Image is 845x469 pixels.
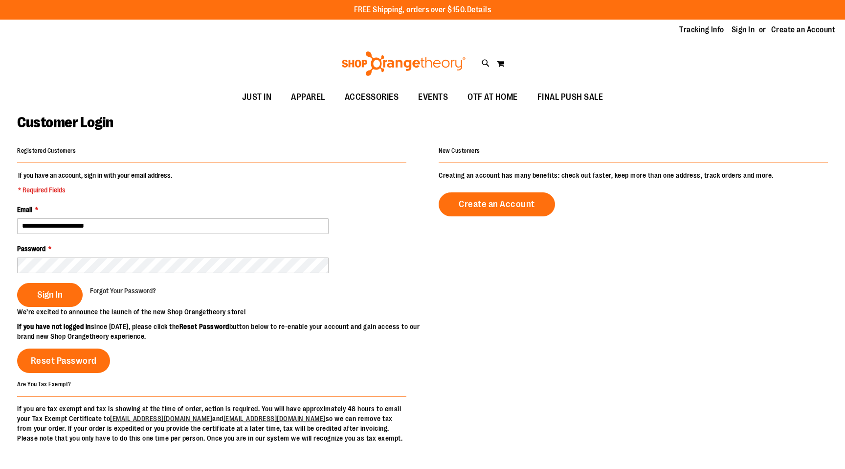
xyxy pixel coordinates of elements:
span: EVENTS [418,86,448,108]
a: [EMAIL_ADDRESS][DOMAIN_NAME] [223,415,326,422]
span: Reset Password [31,355,97,366]
a: Sign In [732,24,755,35]
legend: If you have an account, sign in with your email address. [17,170,173,195]
p: FREE Shipping, orders over $150. [354,4,491,16]
a: Create an Account [771,24,836,35]
span: Password [17,245,45,253]
p: Creating an account has many benefits: check out faster, keep more than one address, track orders... [439,170,828,180]
span: Create an Account [459,199,535,210]
span: JUST IN [242,86,272,108]
span: Sign In [37,289,63,300]
strong: Reset Password [179,323,229,330]
span: APPAREL [291,86,325,108]
a: FINAL PUSH SALE [528,86,613,109]
button: Sign In [17,283,83,307]
a: Details [467,5,491,14]
p: since [DATE], please click the button below to re-enable your account and gain access to our bran... [17,322,422,341]
img: Shop Orangetheory [340,51,467,76]
p: We’re excited to announce the launch of the new Shop Orangetheory store! [17,307,422,317]
span: Email [17,206,32,213]
a: Create an Account [439,192,555,216]
a: Forgot Your Password? [90,286,156,296]
a: EVENTS [408,86,458,109]
a: ACCESSORIES [335,86,409,109]
strong: Registered Customers [17,147,76,154]
p: If you are tax exempt and tax is showing at the time of order, action is required. You will have ... [17,404,406,443]
a: Reset Password [17,349,110,373]
a: OTF AT HOME [458,86,528,109]
span: ACCESSORIES [345,86,399,108]
strong: New Customers [439,147,480,154]
a: [EMAIL_ADDRESS][DOMAIN_NAME] [110,415,212,422]
strong: If you have not logged in [17,323,91,330]
span: * Required Fields [18,185,172,195]
a: JUST IN [232,86,282,109]
span: FINAL PUSH SALE [537,86,603,108]
span: OTF AT HOME [467,86,518,108]
a: Tracking Info [679,24,724,35]
a: APPAREL [281,86,335,109]
strong: Are You Tax Exempt? [17,380,71,387]
span: Customer Login [17,114,113,131]
span: Forgot Your Password? [90,287,156,295]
